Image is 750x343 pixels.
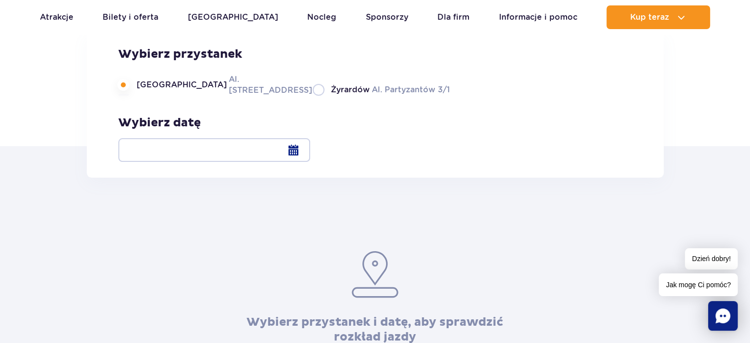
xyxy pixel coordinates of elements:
img: pin.953eee3c.svg [350,250,400,299]
label: Al. Partyzantów 3/1 [313,83,450,96]
span: Jak mogę Ci pomóc? [659,273,738,296]
a: Informacje i pomoc [499,5,577,29]
a: Atrakcje [40,5,73,29]
a: Dla firm [437,5,469,29]
a: Bilety i oferta [103,5,158,29]
span: [GEOGRAPHIC_DATA] [137,79,227,90]
a: Sponsorzy [366,5,408,29]
a: Nocleg [307,5,336,29]
span: Dzień dobry! [685,248,738,269]
span: Kup teraz [630,13,669,22]
button: Kup teraz [607,5,710,29]
h3: Wybierz datę [118,115,310,130]
h3: Wybierz przystanek [118,47,450,62]
span: Żyrardów [331,84,370,95]
label: Al. [STREET_ADDRESS] [118,74,301,96]
div: Chat [708,301,738,331]
a: [GEOGRAPHIC_DATA] [188,5,278,29]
